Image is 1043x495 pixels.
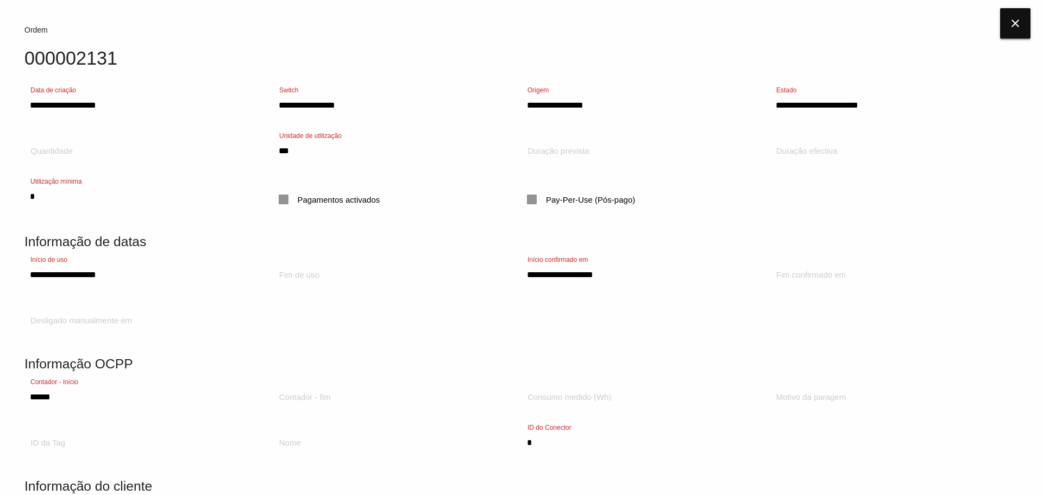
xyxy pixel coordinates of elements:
label: Fim confirmado em [776,269,846,281]
label: Duração prevista [527,145,589,158]
span: Pagamentos activados [279,193,380,206]
label: Desligado manualmente em [30,315,132,327]
label: Unidade de utilização [279,131,342,141]
label: Início confirmado em [527,255,588,265]
label: Fim de uso [279,269,319,281]
label: Quantidade [30,145,73,158]
h5: Informação de datas [24,234,1019,249]
label: Utilização mínima [30,177,82,186]
label: Contador - início [30,377,78,387]
label: Data de criação [30,85,76,95]
label: Motivo da paragem [776,391,846,404]
label: Contador - fim [279,391,331,404]
label: ID da Tag [30,437,65,449]
label: Consumo medido (Wh) [527,391,611,404]
label: Início de uso [30,255,67,265]
h5: Informação OCPP [24,356,1019,371]
label: Origem [527,85,549,95]
h5: Informação do cliente [24,479,1019,493]
label: Nome [279,437,301,449]
label: ID do Conector [527,423,571,433]
span: Pay-Per-Use (Pós-pago) [527,193,635,206]
i: close [1000,8,1031,39]
label: Duração efectiva [776,145,838,158]
label: Estado [776,85,796,95]
div: Ordem [24,24,1019,36]
h4: 000002131 [24,48,1019,69]
label: Switch [279,85,298,95]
